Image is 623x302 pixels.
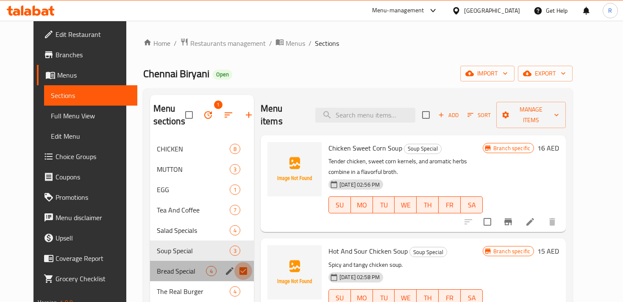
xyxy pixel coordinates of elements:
div: items [230,246,240,256]
span: Coupons [56,172,131,182]
div: items [230,286,240,296]
span: Chicken Sweet Corn Soup [328,142,402,154]
span: Menu disclaimer [56,213,131,223]
h2: Menu items [261,102,305,128]
button: Branch-specific-item [498,212,518,232]
li: / [269,38,272,48]
div: MUTTON3 [150,159,254,179]
div: items [230,185,240,195]
button: import [460,66,515,81]
span: 4 [230,226,240,235]
span: Tea And Coffee [157,205,230,215]
span: Branches [56,50,131,60]
a: Coverage Report [37,248,137,268]
span: Branch specific [490,144,534,152]
span: 7 [230,206,240,214]
div: Soup Special3 [150,240,254,261]
a: Edit menu item [525,217,535,227]
div: [GEOGRAPHIC_DATA] [464,6,520,15]
div: Bread Special4edit [150,261,254,281]
span: 1 [214,101,222,109]
span: Grocery Checklist [56,274,131,284]
span: Upsell [56,233,131,243]
span: Menus [57,70,131,80]
div: The Real Burger4 [150,281,254,302]
button: Add section [239,105,259,125]
span: Select section [417,106,435,124]
button: MO [351,196,373,213]
span: export [525,68,566,79]
span: SA [464,199,479,211]
span: 8 [230,145,240,153]
span: Soup Special [404,144,441,154]
span: R [608,6,612,15]
img: Chicken Sweet Corn Soup [267,142,322,196]
a: Menus [275,38,305,49]
h6: 16 AED [537,142,559,154]
div: EGG1 [150,179,254,200]
span: Coverage Report [56,253,131,263]
span: 4 [206,267,216,275]
span: Bread Special [157,266,206,276]
span: CHICKEN [157,144,230,154]
button: TH [417,196,439,213]
h2: Menu sections [153,102,185,128]
p: Tender chicken, sweet corn kernels, and aromatic herbs combine in a flavorful broth. [328,156,483,177]
img: Hot And Sour Chicken Soup [267,245,322,299]
li: / [309,38,311,48]
a: Home [143,38,170,48]
a: Restaurants management [180,38,266,49]
a: Branches [37,45,137,65]
span: 3 [230,165,240,173]
span: Open [213,71,232,78]
span: Edit Menu [51,131,131,141]
button: edit [223,265,236,277]
span: Restaurants management [190,38,266,48]
div: items [230,205,240,215]
a: Menus [37,65,137,85]
span: Sort items [462,109,496,122]
span: Bulk update [198,105,218,125]
a: Edit Restaurant [37,24,137,45]
a: Upsell [37,228,137,248]
span: FR [442,199,457,211]
button: Sort [465,109,493,122]
span: Select to update [478,213,496,231]
div: items [230,225,240,235]
button: Manage items [496,102,566,128]
button: WE [395,196,417,213]
a: Edit Menu [44,126,137,146]
h6: 15 AED [537,245,559,257]
span: [DATE] 02:58 PM [336,273,383,281]
span: Select all sections [180,106,198,124]
div: items [230,164,240,174]
span: Full Menu View [51,111,131,121]
a: Sections [44,85,137,106]
button: TU [373,196,395,213]
button: delete [542,212,562,232]
span: Sections [51,90,131,101]
span: Edit Restaurant [56,29,131,39]
button: SA [461,196,483,213]
div: Open [213,70,232,80]
span: Soup Special [157,246,230,256]
a: Grocery Checklist [37,268,137,289]
span: [DATE] 02:56 PM [336,181,383,189]
div: Menu-management [372,6,424,16]
span: Manage items [503,104,559,126]
span: Soup Special [410,247,447,257]
a: Promotions [37,187,137,207]
span: MUTTON [157,164,230,174]
span: 1 [230,186,240,194]
div: Soup Special [404,144,442,154]
span: EGG [157,185,230,195]
a: Coupons [37,167,137,187]
span: Hot And Sour Chicken Soup [328,245,408,257]
span: 3 [230,247,240,255]
span: Sort sections [218,105,239,125]
span: Promotions [56,192,131,202]
span: Salad Specials [157,225,230,235]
